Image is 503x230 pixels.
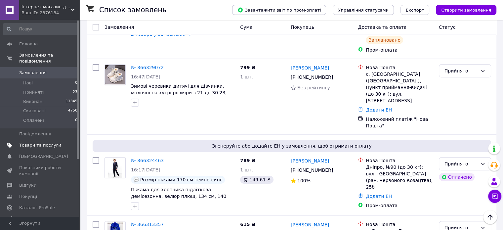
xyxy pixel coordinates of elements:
span: Завантажити звіт по пром-оплаті [237,7,321,13]
div: Нова Пошта [366,221,433,228]
a: Фото товару [105,157,126,178]
span: Повідомлення [19,131,51,137]
span: Оплачені [23,117,44,123]
a: Піжама для хлопчика підліткова демісезонна, велюр плюш, 134 см, 140 см, 146 см, 152 см, 158 см, 1... [131,187,233,212]
a: № 366329072 [131,65,164,70]
span: Аналітика [19,216,42,222]
h1: Список замовлень [99,6,166,14]
div: Прийнято [444,160,478,167]
span: Головна [19,41,38,47]
span: 1 шт. [240,167,253,172]
span: 16:17[DATE] [131,167,160,172]
span: Відгуки [19,182,36,188]
div: Пром-оплата [366,202,433,209]
button: Експорт [400,5,430,15]
span: Без рейтингу [297,85,330,90]
span: Статус [439,24,456,30]
button: Завантажити звіт по пром-оплаті [232,5,326,15]
img: Фото товару [105,65,125,85]
div: Прийнято [444,67,478,74]
span: Згенеруйте або додайте ЕН у замовлення, щоб отримати оплату [95,143,488,149]
a: 2 товара у замовленні [131,31,186,37]
span: 615 ₴ [240,222,255,227]
span: 1 шт. [240,74,253,79]
img: Фото товару [108,158,122,178]
a: № 366313357 [131,222,164,227]
button: Наверх [483,210,497,224]
div: Пром-оплата [366,47,433,53]
span: 23 [73,89,77,95]
button: Створити замовлення [436,5,496,15]
button: Чат з покупцем [488,190,501,203]
span: Покупці [19,194,37,200]
span: Скасовані [23,108,46,114]
div: Нова Пошта [366,64,433,71]
img: :speech_balloon: [134,177,139,182]
span: 799 ₴ [240,65,255,70]
input: Пошук [3,23,78,35]
div: [PHONE_NUMBER] [289,165,334,175]
span: Доставка та оплата [358,24,406,30]
div: [PHONE_NUMBER] [289,72,334,82]
a: [PERSON_NAME] [291,65,329,71]
span: 4750 [68,108,77,114]
button: Управління статусами [333,5,394,15]
span: Товари та послуги [19,142,61,148]
div: Нова Пошта [366,157,433,164]
span: Нові [23,80,33,86]
span: Показники роботи компанії [19,165,61,177]
span: Замовлення та повідомлення [19,52,79,64]
span: Каталог ProSale [19,205,55,211]
div: с. [GEOGRAPHIC_DATA] ([GEOGRAPHIC_DATA].), Пункт приймання-видачі (до 30 кг): вул. [STREET_ADDRESS] [366,71,433,104]
span: Створити замовлення [441,8,491,13]
a: [PERSON_NAME] [291,158,329,164]
a: Зимові черевики дитячі для дівчинки, молочні на хутрі розміри з 21 до 30 23, 13,5 [131,83,227,102]
a: № 366324463 [131,158,164,163]
span: Експорт [406,8,424,13]
span: Cума [240,24,252,30]
span: [DEMOGRAPHIC_DATA] [19,154,68,160]
span: Розмір піжами 170 см темно-синє [140,177,222,182]
span: Виконані [23,99,44,105]
div: Дніпро, №90 (до 30 кг): вул. [GEOGRAPHIC_DATA] (ран. Червоного Козацтва), 25б [366,164,433,190]
a: Додати ЕН [366,107,392,113]
a: Додати ЕН [366,194,392,199]
div: Заплановано [366,36,403,44]
div: 149.61 ₴ [240,176,273,184]
span: Покупець [291,24,314,30]
span: Замовлення [105,24,134,30]
span: 789 ₴ [240,158,255,163]
div: Оплачено [439,173,475,181]
div: Ваш ID: 2376184 [21,10,79,16]
span: 0 [75,80,77,86]
span: 11345 [66,99,77,105]
span: Прийняті [23,89,44,95]
a: [PERSON_NAME] [291,221,329,228]
span: 16:47[DATE] [131,74,160,79]
span: Управління статусами [338,8,389,13]
a: Фото товару [105,64,126,85]
div: Наложений платіж "Нова Пошта" [366,116,433,129]
span: Інтернет-магазин дитячого одягу "Дітки-цукерочки" [21,4,71,10]
span: Замовлення [19,70,47,76]
span: 0 [75,117,77,123]
a: Створити замовлення [429,7,496,12]
span: 100% [297,178,311,183]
